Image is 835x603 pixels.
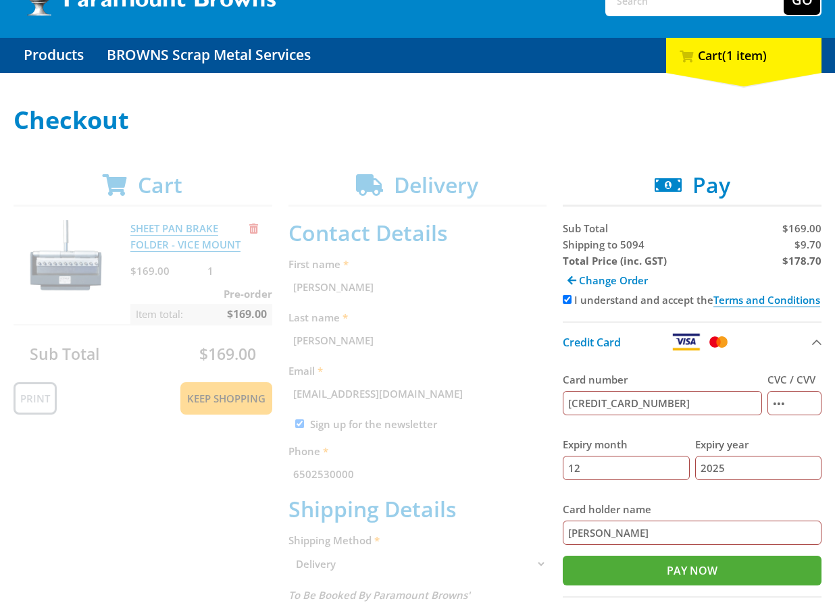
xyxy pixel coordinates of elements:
label: Expiry month [563,436,689,452]
span: Sub Total [563,221,608,235]
a: Change Order [563,269,653,292]
span: $169.00 [782,221,821,235]
a: Go to the Products page [14,38,94,73]
input: YY [695,456,821,480]
a: Terms and Conditions [713,293,820,307]
input: MM [563,456,689,480]
span: Pay [692,170,730,199]
span: (1 item) [722,47,767,63]
span: Shipping to 5094 [563,238,644,251]
label: I understand and accept the [574,293,820,307]
label: Card number [563,371,762,388]
label: CVC / CVV [767,371,821,388]
a: Go to the BROWNS Scrap Metal Services page [97,38,321,73]
img: Visa [672,334,701,350]
img: Mastercard [707,334,730,350]
button: Credit Card [563,321,821,361]
span: Change Order [579,273,648,287]
h1: Checkout [14,107,821,134]
strong: $178.70 [782,254,821,267]
label: Expiry year [695,436,821,452]
label: Card holder name [563,501,821,517]
span: $9.70 [794,238,821,251]
input: Pay Now [563,556,821,585]
span: Credit Card [563,335,621,350]
div: Cart [666,38,821,73]
input: Please accept the terms and conditions. [563,295,572,304]
strong: Total Price (inc. GST) [563,254,667,267]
